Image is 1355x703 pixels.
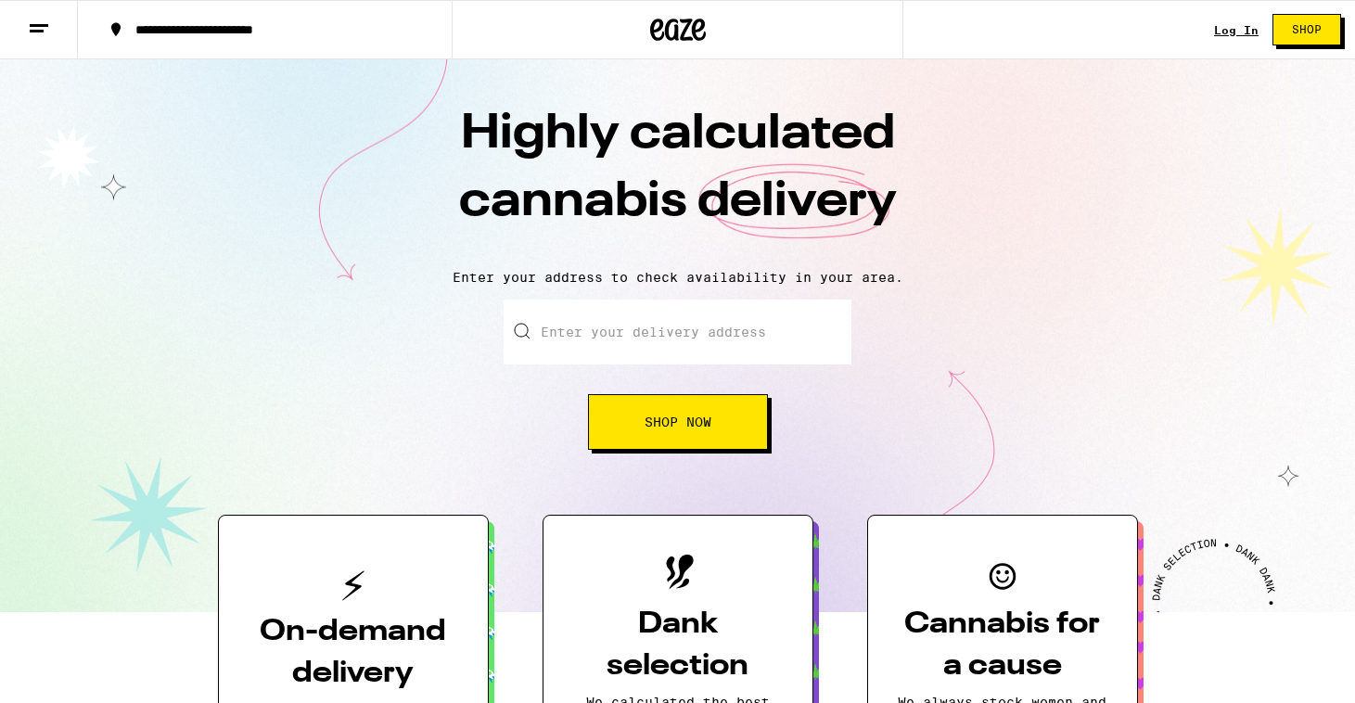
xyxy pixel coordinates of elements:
[645,415,711,428] span: Shop Now
[1272,14,1341,45] button: Shop
[898,604,1107,687] h3: Cannabis for a cause
[353,101,1003,255] h1: Highly calculated cannabis delivery
[1292,24,1322,35] span: Shop
[249,611,458,695] h3: On-demand delivery
[19,270,1336,285] p: Enter your address to check availability in your area.
[1259,14,1355,45] a: Shop
[588,394,768,450] button: Shop Now
[573,604,783,687] h3: Dank selection
[504,300,851,364] input: Enter your delivery address
[1214,24,1259,36] a: Log In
